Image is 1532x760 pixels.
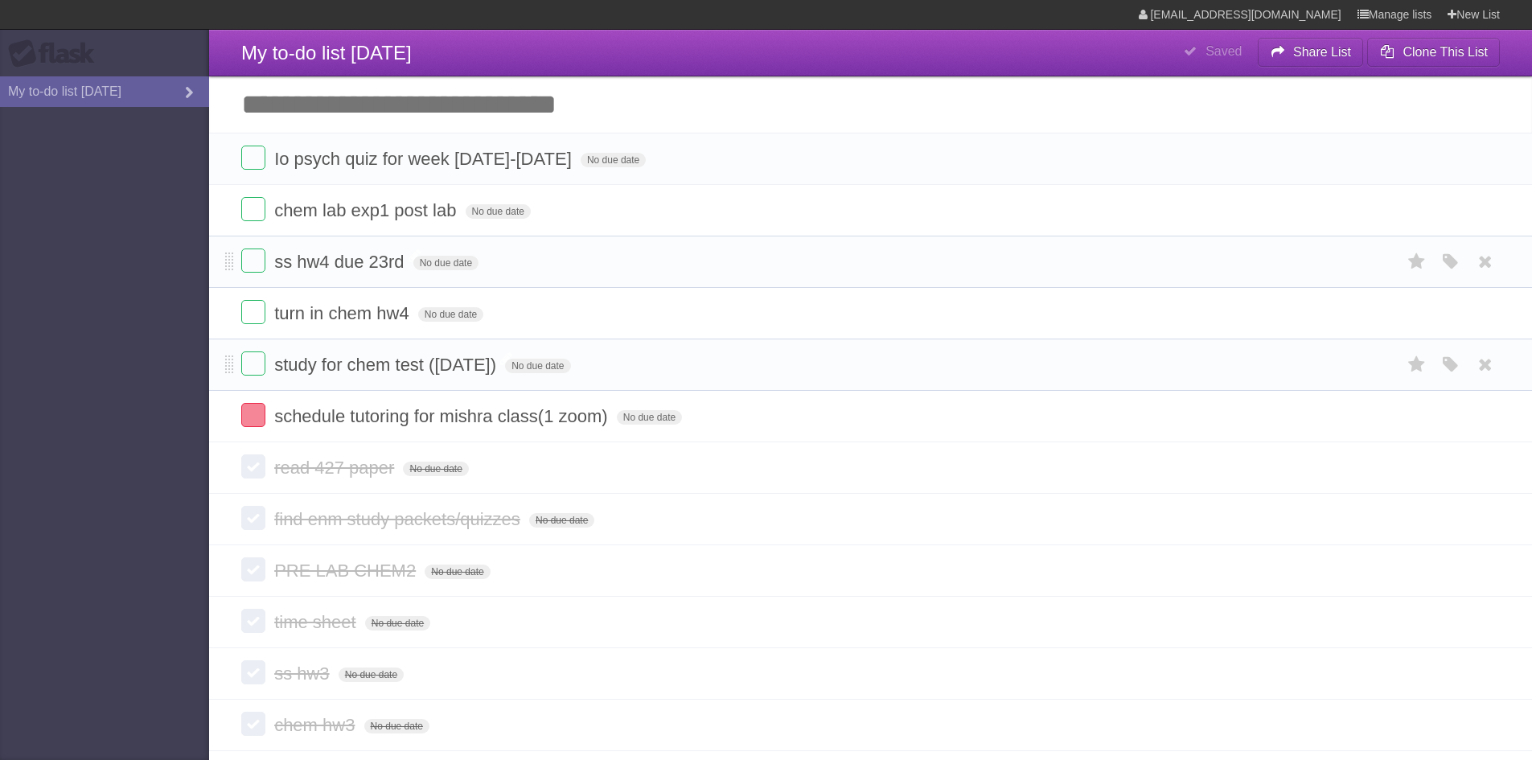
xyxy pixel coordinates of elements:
span: No due date [617,410,682,425]
span: chem lab exp1 post lab [274,200,460,220]
b: Share List [1293,45,1351,59]
span: No due date [425,565,490,579]
label: Done [241,249,265,273]
span: No due date [418,307,483,322]
label: Done [241,197,265,221]
span: No due date [403,462,468,476]
label: Done [241,557,265,581]
span: ss hw3 [274,663,333,684]
span: read 427 paper [274,458,398,478]
label: Done [241,300,265,324]
span: No due date [365,616,430,631]
label: Done [241,351,265,376]
span: PRE LAB CHEM2 [274,561,420,581]
label: Done [241,454,265,479]
span: find enm study packets/quizzes [274,509,524,529]
span: No due date [581,153,646,167]
span: No due date [413,256,478,270]
button: Share List [1258,38,1364,67]
button: Clone This List [1367,38,1500,67]
span: Io psych quiz for week [DATE]-[DATE] [274,149,576,169]
label: Done [241,146,265,170]
span: study for chem test ([DATE]) [274,355,500,375]
label: Done [241,403,265,427]
span: turn in chem hw4 [274,303,413,323]
label: Done [241,506,265,530]
span: No due date [339,668,404,682]
span: No due date [364,719,429,733]
label: Star task [1402,249,1432,275]
label: Done [241,660,265,684]
span: schedule tutoring for mishra class(1 zoom) [274,406,612,426]
span: My to-do list [DATE] [241,42,412,64]
span: ss hw4 due 23rd [274,252,408,272]
label: Done [241,712,265,736]
span: chem hw3 [274,715,359,735]
b: Clone This List [1403,45,1488,59]
span: No due date [466,204,531,219]
div: Flask [8,39,105,68]
span: No due date [505,359,570,373]
b: Saved [1205,44,1242,58]
label: Star task [1402,351,1432,378]
label: Done [241,609,265,633]
span: No due date [529,513,594,528]
span: time sheet [274,612,360,632]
